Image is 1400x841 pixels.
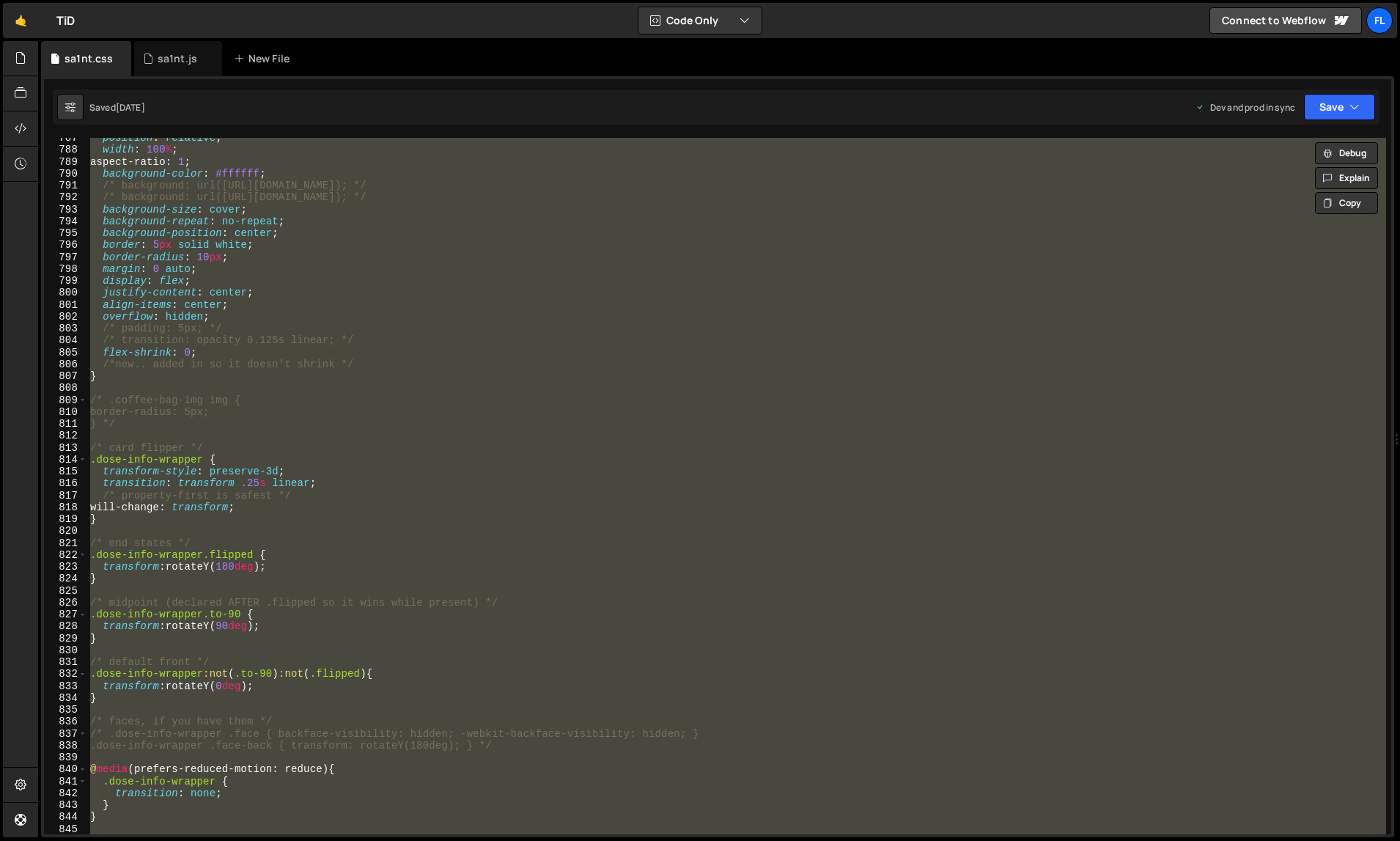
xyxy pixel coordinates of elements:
a: Fl [1366,7,1393,34]
div: 803 [44,323,87,334]
div: 801 [44,299,87,311]
a: Connect to Webflow [1209,7,1362,34]
div: 833 [44,680,87,692]
div: 810 [44,406,87,418]
div: 844 [44,811,87,823]
button: Code Only [638,7,762,34]
div: 828 [44,620,87,632]
div: 821 [44,537,87,549]
div: TiD [56,12,75,29]
a: 🤙 [3,3,39,38]
div: 842 [44,787,87,799]
div: 794 [44,216,87,227]
div: 823 [44,561,87,573]
div: 805 [44,347,87,359]
div: 790 [44,168,87,180]
div: 831 [44,656,87,668]
div: 845 [44,823,87,835]
div: [DATE] [116,101,145,114]
div: 839 [44,752,87,763]
div: 808 [44,382,87,394]
div: sa1nt.css [65,51,113,66]
button: Debug [1315,142,1378,164]
div: 836 [44,716,87,727]
div: 837 [44,728,87,740]
div: 825 [44,585,87,597]
div: 815 [44,466,87,477]
div: 811 [44,418,87,430]
div: 799 [44,275,87,287]
div: 798 [44,263,87,275]
div: 816 [44,477,87,489]
div: 840 [44,763,87,775]
div: 788 [44,144,87,155]
div: 802 [44,311,87,323]
div: 795 [44,227,87,239]
div: 841 [44,776,87,787]
div: 822 [44,549,87,561]
div: 818 [44,502,87,513]
div: 809 [44,394,87,406]
div: 789 [44,156,87,168]
div: 787 [44,132,87,144]
div: 793 [44,204,87,216]
div: 820 [44,525,87,537]
div: 791 [44,180,87,191]
div: 827 [44,609,87,620]
div: 792 [44,191,87,203]
div: 796 [44,239,87,251]
div: 830 [44,644,87,656]
div: 838 [44,740,87,752]
div: 829 [44,633,87,644]
div: New File [234,51,295,66]
div: 824 [44,573,87,584]
div: 832 [44,668,87,680]
div: 807 [44,370,87,382]
div: 826 [44,597,87,609]
div: 817 [44,490,87,502]
div: Saved [89,101,145,114]
button: Save [1304,94,1375,120]
div: 819 [44,513,87,525]
div: 804 [44,334,87,346]
div: 812 [44,430,87,441]
button: Copy [1315,192,1378,214]
div: 806 [44,359,87,370]
div: 797 [44,251,87,263]
div: 843 [44,799,87,811]
div: 800 [44,287,87,298]
div: Dev and prod in sync [1195,101,1295,114]
div: 813 [44,442,87,454]
button: Explain [1315,167,1378,189]
div: sa1nt.js [158,51,197,66]
div: 835 [44,704,87,716]
div: 834 [44,692,87,704]
div: 814 [44,454,87,466]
